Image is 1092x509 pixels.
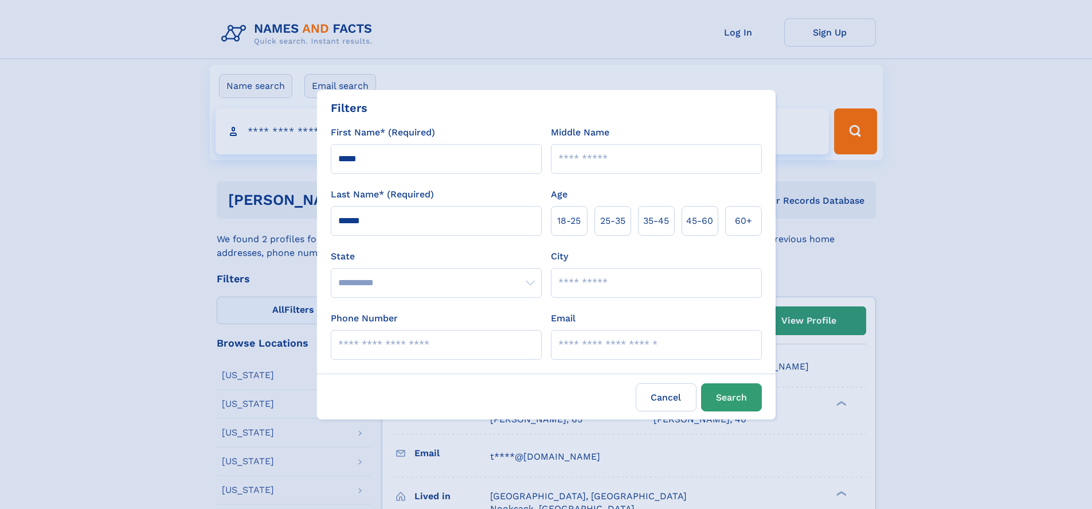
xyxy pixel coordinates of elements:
[701,383,762,411] button: Search
[551,312,576,325] label: Email
[331,99,367,116] div: Filters
[643,214,669,228] span: 35‑45
[636,383,696,411] label: Cancel
[600,214,625,228] span: 25‑35
[557,214,581,228] span: 18‑25
[551,250,568,263] label: City
[551,188,567,201] label: Age
[331,312,398,325] label: Phone Number
[331,250,542,263] label: State
[551,126,609,139] label: Middle Name
[331,188,434,201] label: Last Name* (Required)
[686,214,713,228] span: 45‑60
[735,214,752,228] span: 60+
[331,126,435,139] label: First Name* (Required)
